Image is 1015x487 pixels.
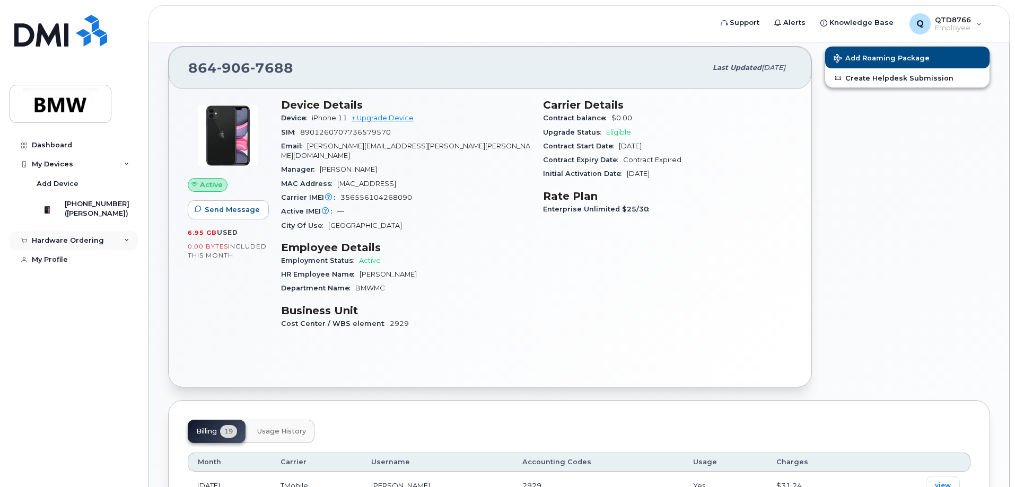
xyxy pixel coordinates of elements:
[513,453,684,472] th: Accounting Codes
[281,241,530,254] h3: Employee Details
[969,441,1007,479] iframe: Messenger Launcher
[205,205,260,215] span: Send Message
[281,284,355,292] span: Department Name
[328,222,402,229] span: [GEOGRAPHIC_DATA]
[767,12,813,33] a: Alerts
[281,142,530,160] span: [PERSON_NAME][EMAIL_ADDRESS][PERSON_NAME][PERSON_NAME][DOMAIN_NAME]
[352,114,414,122] a: + Upgrade Device
[916,17,924,30] span: Q
[684,453,767,472] th: Usage
[813,12,901,33] a: Knowledge Base
[767,453,865,472] th: Charges
[281,222,328,229] span: City Of Use
[281,320,390,327] span: Cost Center / WBS element
[271,453,362,472] th: Carrier
[543,114,611,122] span: Contract balance
[623,156,681,164] span: Contract Expired
[281,165,320,173] span: Manager
[340,193,412,201] span: 356556104268090
[627,170,650,178] span: [DATE]
[902,13,990,34] div: QTD8766
[312,114,347,122] span: iPhone 11
[188,60,293,76] span: 864
[281,304,530,317] h3: Business Unit
[543,156,623,164] span: Contract Expiry Date
[196,104,260,167] img: iPhone_11.jpg
[713,12,767,33] a: Support
[250,60,293,76] span: 7688
[320,165,377,173] span: [PERSON_NAME]
[606,128,631,136] span: Eligible
[217,60,250,76] span: 906
[360,270,417,278] span: [PERSON_NAME]
[543,205,654,213] span: Enterprise Unlimited $25/30
[543,128,606,136] span: Upgrade Status
[281,114,312,122] span: Device
[217,228,238,236] span: used
[281,142,307,150] span: Email
[362,453,513,472] th: Username
[200,180,223,190] span: Active
[611,114,632,122] span: $0.00
[281,128,300,136] span: SIM
[935,24,971,32] span: Employee
[188,243,228,250] span: 0.00 Bytes
[281,270,360,278] span: HR Employee Name
[188,229,217,236] span: 6.95 GB
[825,68,990,87] a: Create Helpdesk Submission
[188,200,269,219] button: Send Message
[730,17,759,28] span: Support
[935,15,971,24] span: QTD8766
[543,99,792,111] h3: Carrier Details
[762,64,785,72] span: [DATE]
[390,320,409,327] span: 2929
[257,427,306,436] span: Usage History
[281,256,359,264] span: Employment Status
[355,284,385,292] span: BMWMC
[281,180,337,188] span: MAC Address
[281,193,340,201] span: Carrier IMEI
[543,142,619,150] span: Contract Start Date
[359,256,381,264] span: Active
[337,180,396,188] span: [MAC_ADDRESS]
[281,207,337,215] span: Active IMEI
[543,190,792,202] h3: Rate Plan
[825,47,990,68] button: Add Roaming Package
[713,64,762,72] span: Last updated
[300,128,391,136] span: 8901260707736579570
[834,54,930,64] span: Add Roaming Package
[829,17,894,28] span: Knowledge Base
[188,453,271,472] th: Month
[619,142,642,150] span: [DATE]
[543,170,627,178] span: Initial Activation Date
[337,207,344,215] span: —
[783,17,806,28] span: Alerts
[281,99,530,111] h3: Device Details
